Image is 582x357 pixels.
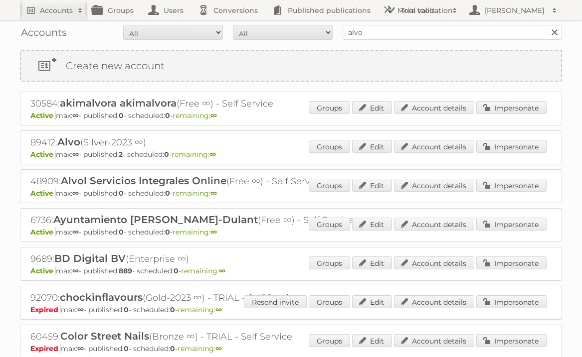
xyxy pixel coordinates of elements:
a: Edit [352,334,392,347]
strong: ∞ [210,111,217,120]
a: Account details [394,101,474,114]
a: Groups [309,218,350,231]
strong: ∞ [209,150,216,159]
p: max: - published: - scheduled: - [30,111,552,120]
p: max: - published: - scheduled: - [30,150,552,159]
span: Active [30,150,56,159]
a: Impersonate [476,334,547,347]
span: remaining: [178,305,222,314]
strong: ∞ [72,111,79,120]
h2: More tools [397,5,447,15]
a: Groups [309,256,350,269]
span: BD Digital BV [54,252,126,264]
span: Active [30,228,56,237]
a: Account details [394,295,474,308]
a: Resend invite [244,295,307,308]
strong: ∞ [210,189,217,198]
span: Expired [30,305,61,314]
span: Alvol Servicios Integrales Online [61,175,226,187]
a: Edit [352,218,392,231]
strong: ∞ [72,150,79,159]
a: Edit [352,179,392,192]
h2: Accounts [40,5,73,15]
a: Groups [309,101,350,114]
strong: ∞ [219,266,225,275]
strong: 0 [119,189,124,198]
h2: 89412: (Silver-2023 ∞) [30,136,380,149]
a: Edit [352,101,392,114]
strong: ∞ [72,228,79,237]
a: Edit [352,256,392,269]
p: max: - published: - scheduled: - [30,344,552,353]
a: Create new account [21,51,561,81]
a: Impersonate [476,140,547,153]
strong: ∞ [210,228,217,237]
a: Edit [352,295,392,308]
a: Impersonate [476,179,547,192]
strong: 0 [124,344,129,353]
strong: 889 [119,266,132,275]
strong: ∞ [72,189,79,198]
span: remaining: [181,266,225,275]
span: Expired [30,344,61,353]
a: Account details [394,140,474,153]
strong: 0 [119,111,124,120]
a: Impersonate [476,101,547,114]
a: Groups [309,295,350,308]
strong: 0 [119,228,124,237]
strong: ∞ [72,266,79,275]
strong: 0 [170,305,175,314]
p: max: - published: - scheduled: - [30,305,552,314]
span: remaining: [173,228,217,237]
strong: 0 [165,111,170,120]
a: Edit [352,140,392,153]
strong: 0 [165,228,170,237]
h2: [PERSON_NAME] [482,5,547,15]
h2: 30584: (Free ∞) - Self Service [30,97,380,110]
strong: 0 [170,344,175,353]
a: Account details [394,256,474,269]
a: Account details [394,218,474,231]
strong: 0 [174,266,179,275]
a: Impersonate [476,256,547,269]
a: Groups [309,140,350,153]
strong: ∞ [77,305,84,314]
h2: 92070: (Gold-2023 ∞) - TRIAL - Self Service [30,291,380,304]
strong: 0 [164,150,169,159]
span: Active [30,266,56,275]
span: Active [30,189,56,198]
strong: ∞ [215,344,222,353]
a: Account details [394,334,474,347]
p: max: - published: - scheduled: - [30,228,552,237]
span: Color Street Nails [60,330,149,342]
h2: 60459: (Bronze ∞) - TRIAL - Self Service [30,330,380,343]
strong: 2 [119,150,123,159]
span: remaining: [178,344,222,353]
a: Impersonate [476,218,547,231]
h2: 9689: (Enterprise ∞) [30,252,380,265]
span: Alvo [57,136,80,148]
span: Active [30,111,56,120]
span: chockinflavours [60,291,143,303]
span: remaining: [173,189,217,198]
a: Groups [309,179,350,192]
strong: ∞ [77,344,84,353]
p: max: - published: - scheduled: - [30,189,552,198]
p: max: - published: - scheduled: - [30,266,552,275]
strong: 0 [165,189,170,198]
a: Impersonate [476,295,547,308]
a: Groups [309,334,350,347]
a: Account details [394,179,474,192]
strong: 0 [124,305,129,314]
h2: 6736: (Free ∞) - Self Service [30,214,380,227]
span: remaining: [172,150,216,159]
span: Ayuntamiento [PERSON_NAME]-Dulant [53,214,258,226]
span: remaining: [173,111,217,120]
h2: 48909: (Free ∞) - Self Service [30,175,380,188]
span: akimalvora akimalvora [60,97,177,109]
strong: ∞ [215,305,222,314]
